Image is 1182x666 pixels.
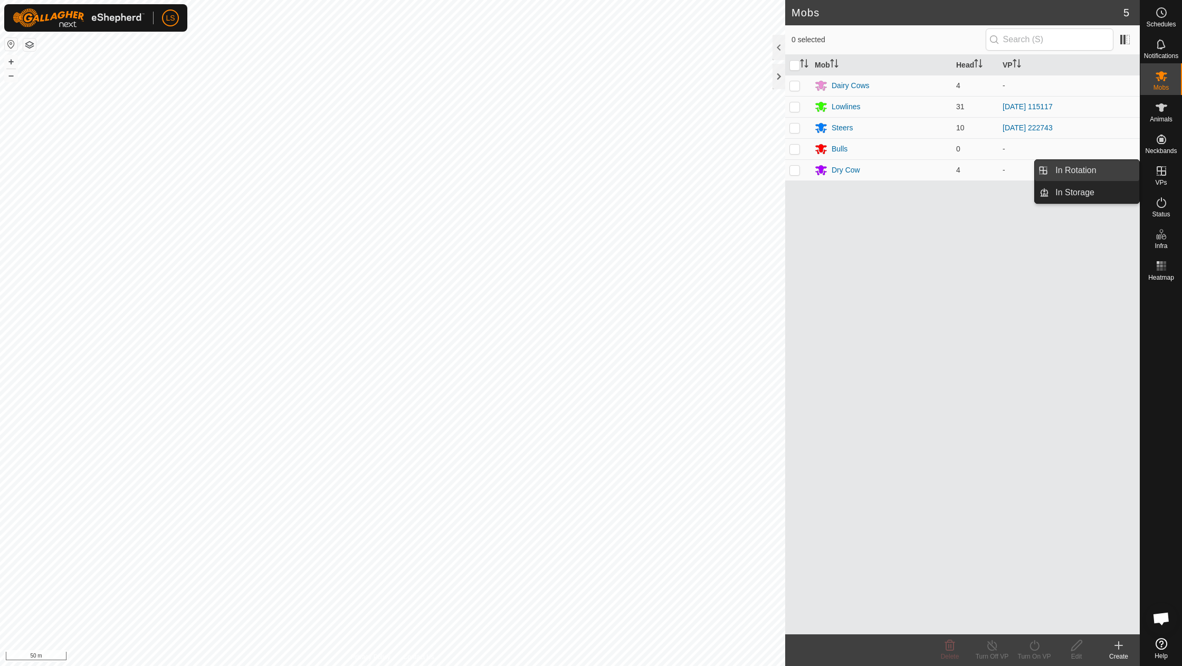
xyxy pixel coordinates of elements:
p-sorticon: Activate to sort [800,61,808,69]
span: Help [1155,653,1168,659]
div: Turn On VP [1013,652,1055,661]
button: Reset Map [5,38,17,51]
div: Bulls [832,144,847,155]
span: 0 [956,145,960,153]
span: 4 [956,81,960,90]
li: In Storage [1035,182,1139,203]
img: Gallagher Logo [13,8,145,27]
div: Dairy Cows [832,80,870,91]
p-sorticon: Activate to sort [1013,61,1021,69]
input: Search (S) [986,28,1113,51]
li: In Rotation [1035,160,1139,181]
td: - [998,138,1140,159]
td: - [998,75,1140,96]
button: – [5,69,17,82]
span: 5 [1123,5,1129,21]
span: Status [1152,211,1170,217]
p-sorticon: Activate to sort [830,61,838,69]
a: Contact Us [403,652,434,662]
span: Neckbands [1145,148,1177,154]
span: Delete [941,653,959,660]
div: Open chat [1146,603,1177,634]
span: Mobs [1154,84,1169,91]
div: Turn Off VP [971,652,1013,661]
button: + [5,55,17,68]
div: Edit [1055,652,1098,661]
span: LS [166,13,175,24]
span: 31 [956,102,965,111]
span: Animals [1150,116,1173,122]
span: Schedules [1146,21,1176,27]
span: 10 [956,123,965,132]
a: [DATE] 115117 [1003,102,1053,111]
span: 0 selected [792,34,986,45]
td: - [998,159,1140,180]
a: In Storage [1049,182,1139,203]
span: 4 [956,166,960,174]
span: Heatmap [1148,274,1174,281]
div: Dry Cow [832,165,860,176]
a: Help [1140,634,1182,663]
p-sorticon: Activate to sort [974,61,983,69]
a: Privacy Policy [351,652,390,662]
div: Create [1098,652,1140,661]
th: Mob [811,55,952,75]
div: Steers [832,122,853,134]
span: In Storage [1055,186,1094,199]
span: In Rotation [1055,164,1096,177]
a: [DATE] 222743 [1003,123,1053,132]
span: VPs [1155,179,1167,186]
span: Notifications [1144,53,1178,59]
a: In Rotation [1049,160,1139,181]
h2: Mobs [792,6,1123,19]
div: Lowlines [832,101,860,112]
span: Infra [1155,243,1167,249]
button: Map Layers [23,39,36,51]
th: VP [998,55,1140,75]
th: Head [952,55,998,75]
